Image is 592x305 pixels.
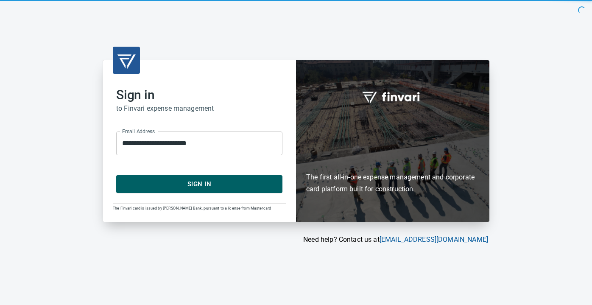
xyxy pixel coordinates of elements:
[116,103,282,115] h6: to Finvari expense management
[116,175,282,193] button: Sign In
[380,235,488,243] a: [EMAIL_ADDRESS][DOMAIN_NAME]
[296,60,489,222] div: Finvari
[126,179,273,190] span: Sign In
[306,123,479,196] h6: The first all-in-one expense management and corporate card platform built for construction.
[116,87,282,103] h2: Sign in
[116,50,137,70] img: transparent_logo.png
[113,206,271,210] span: The Finvari card is issued by [PERSON_NAME] Bank, pursuant to a license from Mastercard
[103,235,488,245] p: Need help? Contact us at
[361,87,424,106] img: fullword_logo_white.png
